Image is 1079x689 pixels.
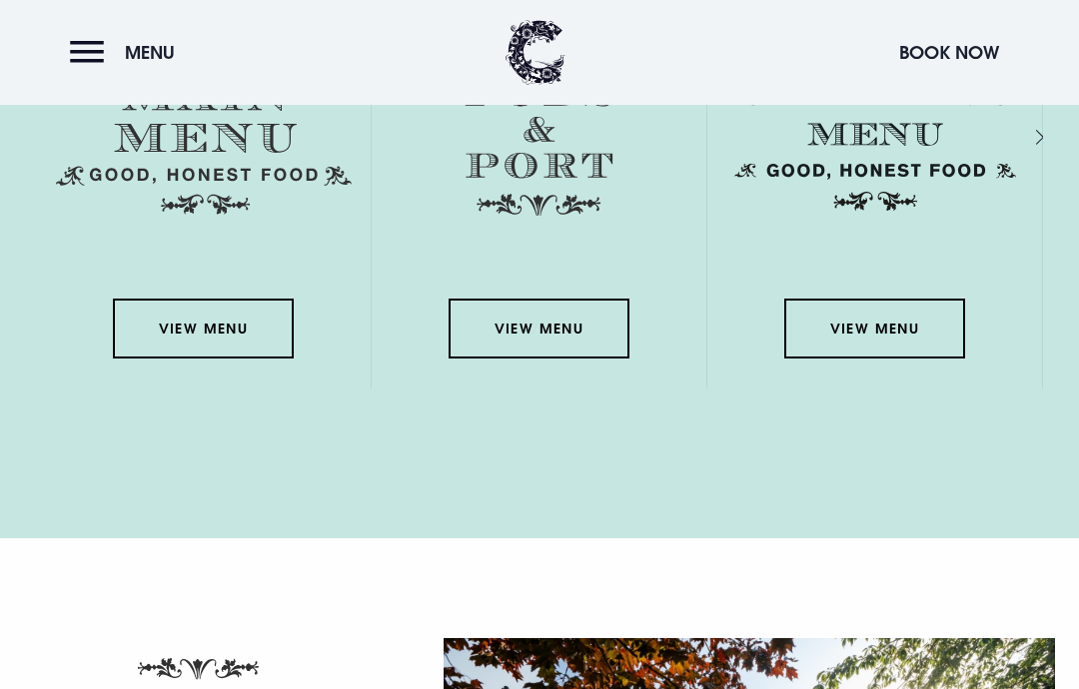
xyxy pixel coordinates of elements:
[727,49,1023,215] img: Childrens Menu 1
[784,299,964,358] a: View Menu
[70,31,185,74] button: Menu
[408,49,670,217] img: Menu puds and port
[125,41,175,64] span: Menu
[889,31,1009,74] button: Book Now
[1009,123,1028,152] div: Next slide
[56,49,352,215] img: Menu main menu
[113,299,293,358] a: View Menu
[449,299,628,358] a: View Menu
[506,20,565,85] img: Clandeboye Lodge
